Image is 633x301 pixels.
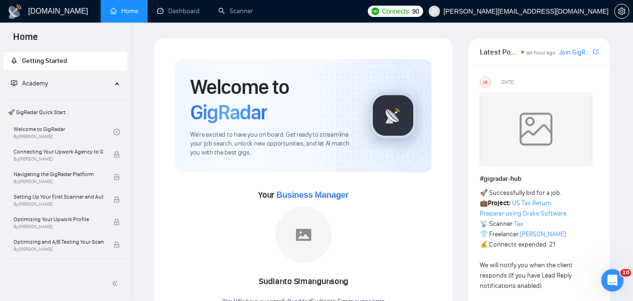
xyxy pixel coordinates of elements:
img: logo [7,4,22,19]
span: By [PERSON_NAME] [14,179,104,185]
span: GigRadar [190,100,267,125]
span: lock [113,219,120,225]
span: 🚀 GigRadar Quick Start [4,103,127,122]
span: setting [615,8,629,15]
a: dashboardDashboard [157,7,200,15]
a: export [593,47,599,56]
span: 👑 Agency Success with GigRadar [4,261,127,280]
img: upwork-logo.png [372,8,379,15]
span: export [593,48,599,55]
span: We're excited to have you on board. Get ready to streamline your job search, unlock new opportuni... [190,131,355,157]
span: Optimizing Your Upwork Profile [14,215,104,224]
span: lock [113,241,120,248]
img: gigradar-logo.png [370,92,417,139]
span: fund-projection-screen [11,80,17,86]
span: Optimizing and A/B Testing Your Scanner for Better Results [14,237,104,247]
span: Connects: [382,6,410,16]
span: By [PERSON_NAME] [14,156,104,162]
iframe: Intercom live chat [601,269,624,292]
div: US [480,77,491,87]
li: Getting Started [3,52,127,70]
span: [DATE] [501,78,514,86]
img: weqQh+iSagEgQAAAABJRU5ErkJggg== [480,92,592,167]
a: searchScanner [218,7,253,15]
div: Sudianto Simangunsong [222,274,385,290]
span: 90 [412,6,419,16]
span: Home [6,30,45,50]
span: By [PERSON_NAME] [14,201,104,207]
span: check-circle [113,129,120,135]
img: placeholder.png [276,207,332,263]
span: rocket [11,57,17,64]
a: Welcome to GigRadarBy[PERSON_NAME] [14,122,113,142]
h1: Welcome to [190,74,355,125]
a: Tax [514,220,523,228]
span: Connecting Your Upwork Agency to GigRadar [14,147,104,156]
span: lock [113,196,120,203]
span: user [431,8,438,15]
span: Setting Up Your First Scanner and Auto-Bidder [14,192,104,201]
span: Latest Posts from the GigRadar Community [480,46,518,58]
span: By [PERSON_NAME] [14,247,104,252]
span: Business Manager [276,190,349,200]
span: double-left [112,279,121,288]
span: Getting Started [22,57,67,65]
span: Academy [22,79,48,87]
span: By [PERSON_NAME] [14,224,104,230]
a: Join GigRadar Slack Community [559,47,591,58]
span: an hour ago [527,49,556,56]
span: Navigating the GigRadar Platform [14,170,104,179]
button: setting [614,4,629,19]
a: homeHome [110,7,138,15]
strong: Project: [488,199,511,207]
a: US Tax Return Preparer using Drake Software [480,199,566,217]
span: lock [113,151,120,158]
a: setting [614,8,629,15]
span: Academy [11,79,48,87]
h1: # gigradar-hub [480,174,599,184]
a: [PERSON_NAME] [520,230,566,238]
span: Your [258,190,349,200]
span: lock [113,174,120,180]
span: 10 [620,269,631,277]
